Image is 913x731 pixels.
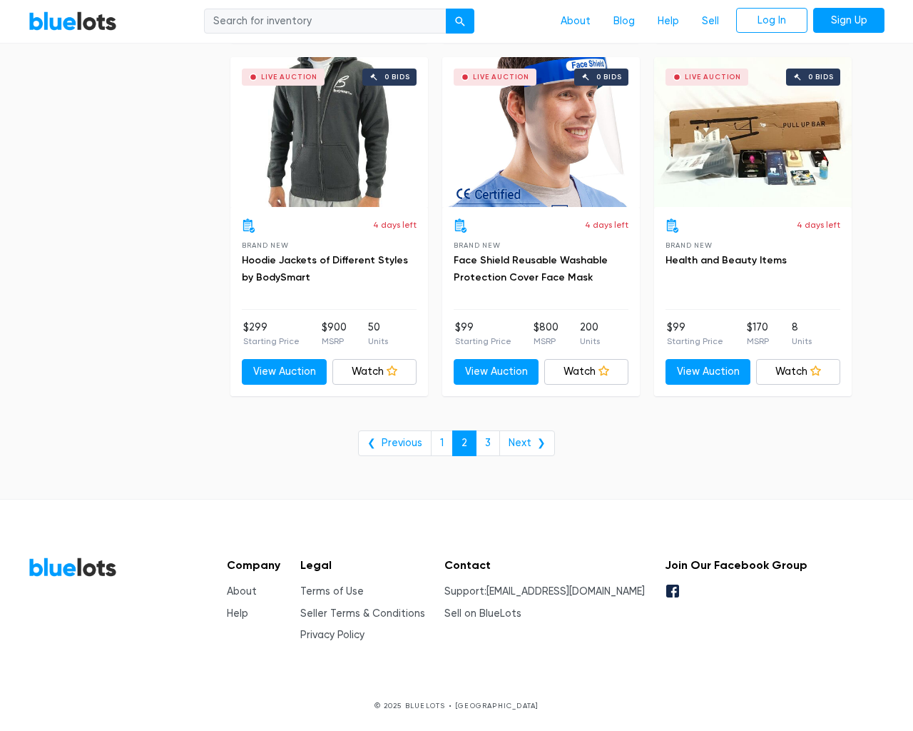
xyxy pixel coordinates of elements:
a: View Auction [242,359,327,385]
a: 3 [476,430,500,456]
a: Help [227,608,248,620]
p: MSRP [534,335,558,348]
li: $170 [747,320,769,348]
p: Starting Price [243,335,300,348]
a: Face Shield Reusable Washable Protection Cover Face Mask [454,254,608,283]
p: Units [792,335,812,348]
a: Hoodie Jackets of Different Styles by BodySmart [242,254,408,283]
div: Live Auction [473,74,529,81]
div: 0 bids [808,74,834,81]
input: Search for inventory [204,9,447,34]
a: [EMAIL_ADDRESS][DOMAIN_NAME] [486,585,645,598]
a: Privacy Policy [300,629,364,641]
li: 50 [368,320,388,348]
h5: Join Our Facebook Group [665,558,807,572]
a: ❮ Previous [358,430,432,456]
span: Brand New [242,241,288,249]
a: Seller Terms & Conditions [300,608,425,620]
a: Terms of Use [300,585,364,598]
a: Next ❯ [499,430,555,456]
a: Sell [690,8,730,35]
a: Log In [736,8,807,34]
a: BlueLots [29,11,117,31]
a: View Auction [454,359,539,385]
span: Brand New [665,241,712,249]
a: BlueLots [29,557,117,578]
div: 0 bids [384,74,410,81]
li: $900 [322,320,347,348]
a: Live Auction 0 bids [442,57,640,207]
li: $800 [534,320,558,348]
p: © 2025 BLUELOTS • [GEOGRAPHIC_DATA] [29,700,884,711]
li: 8 [792,320,812,348]
p: 4 days left [373,218,417,231]
a: Sell on BlueLots [444,608,521,620]
a: 2 [452,430,476,456]
li: $99 [455,320,511,348]
li: $299 [243,320,300,348]
div: Live Auction [685,74,741,81]
li: Support: [444,584,645,600]
p: 4 days left [585,218,628,231]
a: About [227,585,257,598]
a: Watch [544,359,629,385]
li: $99 [667,320,723,348]
a: Watch [332,359,417,385]
p: MSRP [322,335,347,348]
div: Live Auction [261,74,317,81]
p: Starting Price [667,335,723,348]
p: Units [580,335,600,348]
h5: Company [227,558,280,572]
h5: Contact [444,558,645,572]
a: Live Auction 0 bids [230,57,428,207]
a: Watch [756,359,841,385]
span: Brand New [454,241,500,249]
a: Sign Up [813,8,884,34]
a: Health and Beauty Items [665,254,787,266]
p: 4 days left [797,218,840,231]
a: Blog [602,8,646,35]
h5: Legal [300,558,425,572]
a: Help [646,8,690,35]
a: Live Auction 0 bids [654,57,852,207]
a: 1 [431,430,453,456]
div: 0 bids [596,74,622,81]
p: Starting Price [455,335,511,348]
a: About [549,8,602,35]
p: MSRP [747,335,769,348]
a: View Auction [665,359,750,385]
p: Units [368,335,388,348]
li: 200 [580,320,600,348]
